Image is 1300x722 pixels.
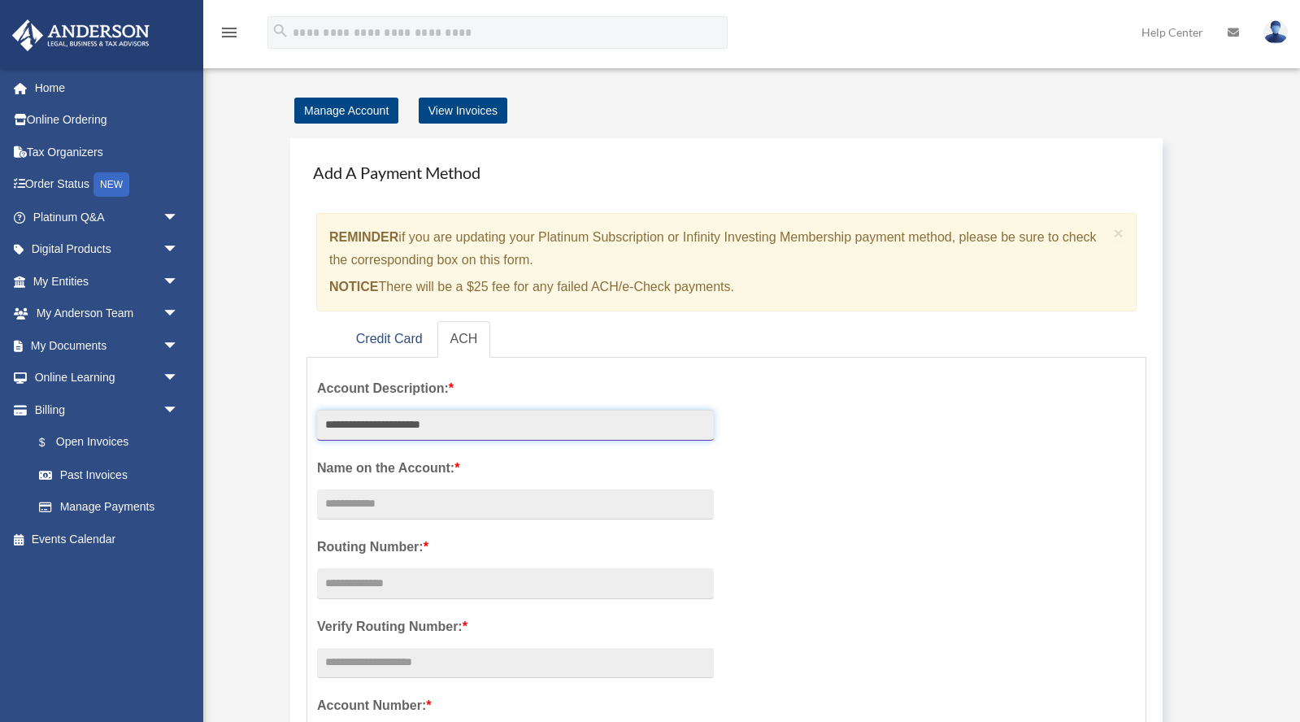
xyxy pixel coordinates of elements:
a: Tax Organizers [11,136,203,168]
span: arrow_drop_down [163,394,195,427]
a: Order StatusNEW [11,168,203,202]
a: Digital Productsarrow_drop_down [11,233,203,266]
a: Platinum Q&Aarrow_drop_down [11,201,203,233]
img: Anderson Advisors Platinum Portal [7,20,154,51]
label: Name on the Account: [317,457,714,480]
label: Account Number: [317,694,714,717]
a: ACH [437,321,491,358]
a: View Invoices [419,98,507,124]
i: search [272,22,289,40]
div: if you are updating your Platinum Subscription or Infinity Investing Membership payment method, p... [316,213,1137,311]
strong: REMINDER [329,230,398,244]
a: Manage Payments [23,491,195,524]
a: My Documentsarrow_drop_down [11,329,203,362]
h4: Add A Payment Method [307,154,1146,190]
a: Events Calendar [11,523,203,555]
a: menu [220,28,239,42]
a: Online Learningarrow_drop_down [11,362,203,394]
div: NEW [93,172,129,197]
span: × [1114,224,1124,242]
label: Account Description: [317,377,714,400]
span: arrow_drop_down [163,265,195,298]
a: My Entitiesarrow_drop_down [11,265,203,298]
span: arrow_drop_down [163,329,195,363]
i: menu [220,23,239,42]
span: arrow_drop_down [163,362,195,395]
img: User Pic [1263,20,1288,44]
p: There will be a $25 fee for any failed ACH/e-Check payments. [329,276,1107,298]
a: Home [11,72,203,104]
label: Verify Routing Number: [317,615,714,638]
button: Close [1114,224,1124,241]
span: arrow_drop_down [163,298,195,331]
span: arrow_drop_down [163,233,195,267]
a: Past Invoices [23,459,203,491]
span: arrow_drop_down [163,201,195,234]
label: Routing Number: [317,536,714,559]
a: Credit Card [343,321,436,358]
a: Manage Account [294,98,398,124]
span: $ [48,433,56,453]
strong: NOTICE [329,280,378,294]
a: Online Ordering [11,104,203,137]
a: $Open Invoices [23,426,203,459]
a: My Anderson Teamarrow_drop_down [11,298,203,330]
a: Billingarrow_drop_down [11,394,203,426]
